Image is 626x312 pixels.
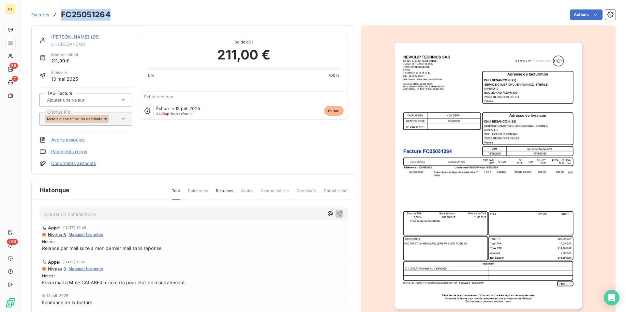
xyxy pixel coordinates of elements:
[47,117,107,121] span: Mise à disposition du destinataire
[604,290,619,305] div: Open Intercom Messenger
[329,73,340,78] span: 100%
[324,188,348,199] span: Portail client
[241,188,253,199] span: Avoirs
[42,273,345,279] span: Notes :
[51,75,78,82] span: 13 mai 2025
[51,34,100,40] a: [PERSON_NAME] (25)
[48,225,61,230] span: Appel
[47,294,68,298] span: 13 juil. 2025
[68,232,103,238] span: Masquer les notes
[46,97,112,103] input: Ajouter une valeur
[5,298,16,308] img: Logo LeanPay
[48,259,61,265] span: Appel
[144,94,174,99] span: Échéance due
[51,148,87,155] a: Paiements reçus
[42,245,345,252] span: Relance par mail suite à mon dernier mail sans réponse.
[324,106,344,116] span: échue
[9,63,18,69] span: 86
[12,76,18,82] span: 7
[261,188,289,199] span: Commentaires
[68,266,103,272] span: Masquer les notes
[63,260,86,264] span: [DATE] 15:41
[156,111,165,116] span: J+40
[172,188,180,200] span: Tout
[42,239,345,245] span: Notes :
[570,9,603,20] button: Actions
[42,279,345,286] span: Envoi mail à Mme CALABER + compta pour état de mandatement.
[47,266,66,271] span: Niveau 3
[188,188,208,199] span: Paiements
[51,52,78,58] span: Montant initial
[42,299,92,306] span: Échéance de la facture
[51,41,132,47] span: CHUBESANCON
[156,112,193,116] span: après échéance
[5,64,15,74] a: 86
[51,160,96,167] a: Documents associés
[51,70,78,75] span: Émise le
[31,11,49,18] a: Factures
[63,226,86,230] span: [DATE] 10:48
[5,4,16,14] div: NT
[148,39,340,45] span: Solde dû :
[7,239,18,245] span: +99
[148,73,155,78] span: 0%
[5,77,15,88] a: 7
[217,45,270,65] span: 211,00 €
[61,9,111,21] h3: FC25051264
[395,43,582,309] img: invoice_thumbnail
[51,58,78,64] span: 211,00 €
[47,232,66,237] span: Niveau 3
[51,137,84,143] a: Avoirs associés
[31,12,49,17] span: Factures
[156,106,200,111] span: Échue le 13 juil. 2025
[39,186,70,194] span: Historique
[296,188,316,199] span: Creditsafe
[216,188,233,199] span: Relances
